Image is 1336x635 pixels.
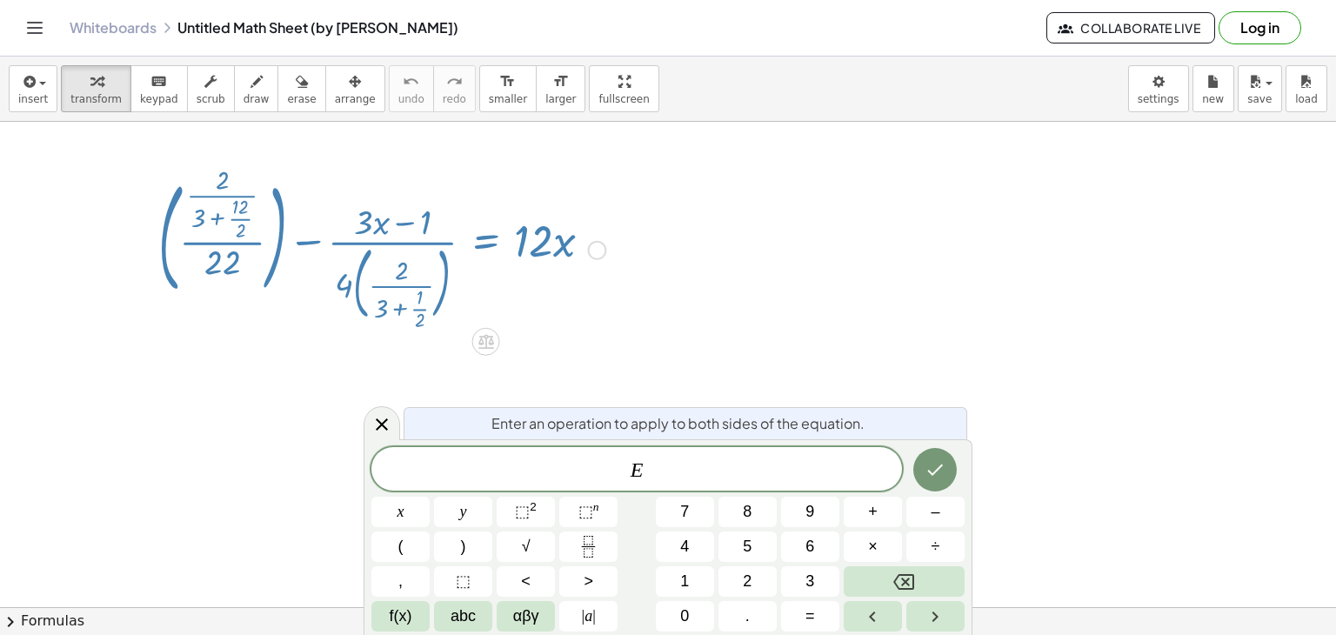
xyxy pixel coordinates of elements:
[21,14,49,42] button: Toggle navigation
[434,531,492,562] button: )
[536,65,585,112] button: format_sizelarger
[656,601,714,632] button: 0
[1219,11,1301,44] button: Log in
[1138,93,1179,105] span: settings
[552,71,569,92] i: format_size
[932,535,940,558] span: ÷
[592,607,596,625] span: |
[906,531,965,562] button: Divide
[403,71,419,92] i: undo
[434,601,492,632] button: Alphabet
[140,93,178,105] span: keypad
[1046,12,1215,43] button: Collaborate Live
[446,71,463,92] i: redo
[325,65,385,112] button: arrange
[1295,93,1318,105] span: load
[150,71,167,92] i: keyboard
[593,500,599,513] sup: n
[9,65,57,112] button: insert
[18,93,48,105] span: insert
[521,570,531,593] span: <
[805,570,814,593] span: 3
[434,566,492,597] button: Placeholder
[335,93,376,105] span: arrange
[513,605,539,628] span: αβγ
[680,535,689,558] span: 4
[491,413,865,434] span: Enter an operation to apply to both sides of the equation.
[656,566,714,597] button: 1
[868,500,878,524] span: +
[398,535,404,558] span: (
[656,497,714,527] button: 7
[371,531,430,562] button: (
[371,566,430,597] button: ,
[718,566,777,597] button: 2
[718,601,777,632] button: .
[489,93,527,105] span: smaller
[805,535,814,558] span: 6
[197,93,225,105] span: scrub
[456,570,471,593] span: ⬚
[805,605,815,628] span: =
[1247,93,1272,105] span: save
[906,601,965,632] button: Right arrow
[906,497,965,527] button: Minus
[680,570,689,593] span: 1
[530,500,537,513] sup: 2
[472,327,500,355] div: Apply the same math to both sides of the equation
[497,497,555,527] button: Squared
[582,605,596,628] span: a
[545,93,576,105] span: larger
[371,497,430,527] button: x
[844,497,902,527] button: Plus
[781,566,839,597] button: 3
[868,535,878,558] span: ×
[187,65,235,112] button: scrub
[913,448,957,491] button: Done
[844,566,965,597] button: Backspace
[582,607,585,625] span: |
[743,535,751,558] span: 5
[515,503,530,520] span: ⬚
[234,65,279,112] button: draw
[1286,65,1327,112] button: load
[434,497,492,527] button: y
[559,531,618,562] button: Fraction
[443,93,466,105] span: redo
[1192,65,1234,112] button: new
[497,566,555,597] button: Less than
[389,65,434,112] button: undoundo
[781,601,839,632] button: Equals
[287,93,316,105] span: erase
[460,500,467,524] span: y
[781,497,839,527] button: 9
[497,601,555,632] button: Greek alphabet
[1202,93,1224,105] span: new
[931,500,939,524] span: –
[522,535,531,558] span: √
[1128,65,1189,112] button: settings
[589,65,658,112] button: fullscreen
[497,531,555,562] button: Square root
[781,531,839,562] button: 6
[499,71,516,92] i: format_size
[559,497,618,527] button: Superscript
[390,605,412,628] span: f(x)
[371,601,430,632] button: Functions
[631,458,644,481] var: E
[680,500,689,524] span: 7
[559,601,618,632] button: Absolute value
[397,500,404,524] span: x
[70,93,122,105] span: transform
[1238,65,1282,112] button: save
[451,605,476,628] span: abc
[398,93,424,105] span: undo
[70,19,157,37] a: Whiteboards
[130,65,188,112] button: keyboardkeypad
[277,65,325,112] button: erase
[844,531,902,562] button: Times
[680,605,689,628] span: 0
[433,65,476,112] button: redoredo
[244,93,270,105] span: draw
[559,566,618,597] button: Greater than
